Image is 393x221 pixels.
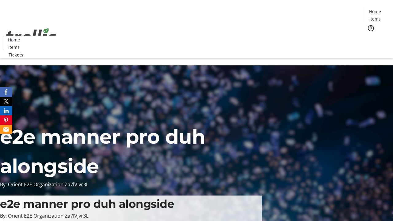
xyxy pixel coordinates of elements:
[365,36,389,42] a: Tickets
[8,37,20,43] span: Home
[4,21,58,52] img: Orient E2E Organization Za7lVJvr3L's Logo
[9,52,23,58] span: Tickets
[369,16,381,22] span: Items
[365,8,385,15] a: Home
[365,16,385,22] a: Items
[365,22,377,34] button: Help
[4,37,24,43] a: Home
[8,44,20,50] span: Items
[370,36,384,42] span: Tickets
[369,8,381,15] span: Home
[4,52,28,58] a: Tickets
[4,44,24,50] a: Items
